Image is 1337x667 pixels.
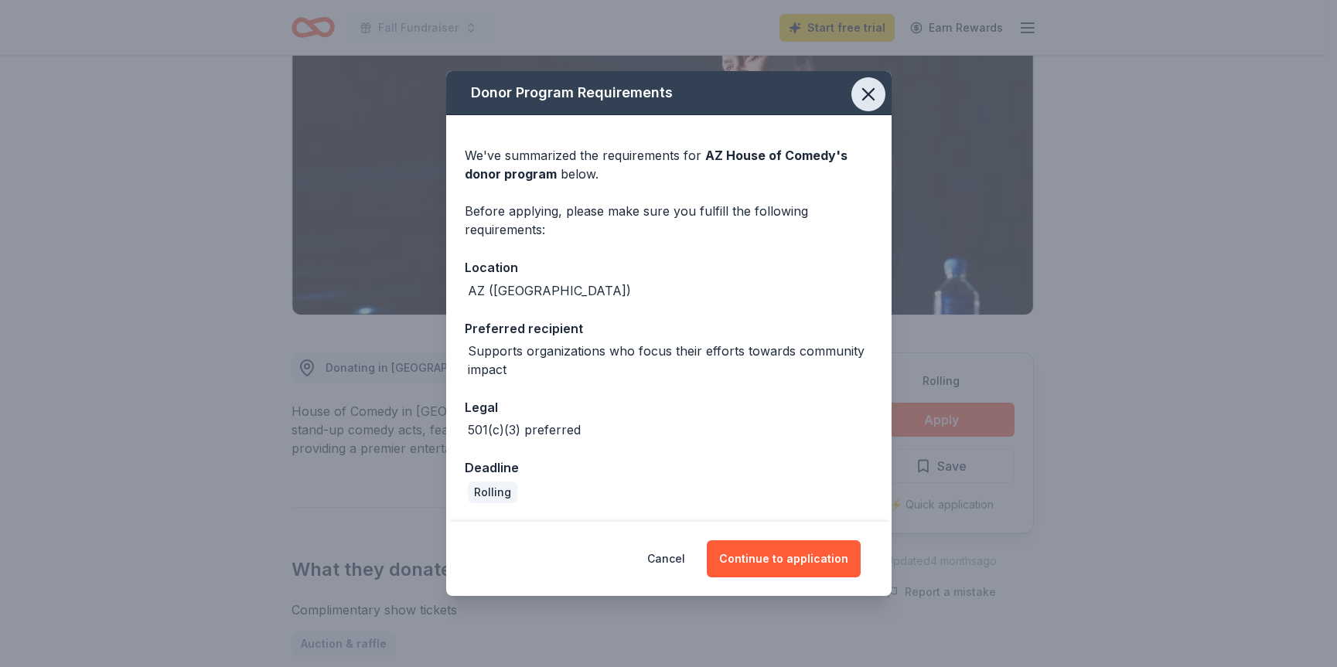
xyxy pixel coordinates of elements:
button: Cancel [647,540,685,577]
div: Supports organizations who focus their efforts towards community impact [468,342,873,379]
div: AZ ([GEOGRAPHIC_DATA]) [468,281,631,300]
div: Before applying, please make sure you fulfill the following requirements: [465,202,873,239]
div: Location [465,257,873,277]
button: Continue to application [707,540,861,577]
div: Preferred recipient [465,318,873,339]
div: 501(c)(3) preferred [468,420,581,439]
div: Rolling [468,482,517,503]
div: Legal [465,397,873,417]
div: Deadline [465,458,873,478]
div: We've summarized the requirements for below. [465,146,873,183]
div: Donor Program Requirements [446,71,892,115]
